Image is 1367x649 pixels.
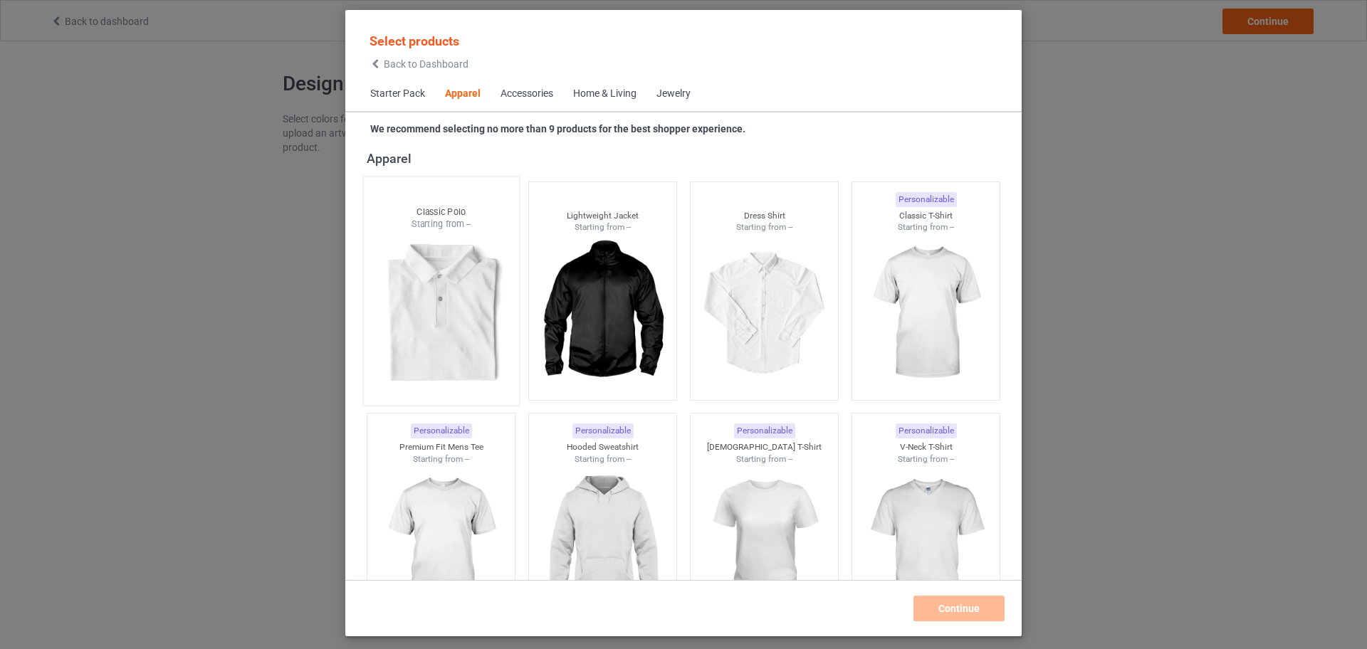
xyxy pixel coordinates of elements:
[364,218,519,230] div: Starting from --
[896,192,957,207] div: Personalizable
[411,423,472,438] div: Personalizable
[384,58,468,70] span: Back to Dashboard
[852,453,1000,465] div: Starting from --
[701,465,828,624] img: regular.jpg
[370,33,459,48] span: Select products
[852,221,1000,233] div: Starting from --
[445,87,481,101] div: Apparel
[501,87,553,101] div: Accessories
[852,210,1000,222] div: Classic T-Shirt
[539,465,666,624] img: regular.jpg
[896,423,957,438] div: Personalizable
[367,453,515,465] div: Starting from --
[701,233,828,393] img: regular.jpg
[862,233,990,393] img: regular.jpg
[370,123,745,134] strong: We recommend selecting no more than 9 products for the best shopper experience.
[862,465,990,624] img: regular.jpg
[573,87,637,101] div: Home & Living
[529,441,677,453] div: Hooded Sweatshirt
[572,423,634,438] div: Personalizable
[374,231,508,398] img: regular.jpg
[529,453,677,465] div: Starting from --
[367,441,515,453] div: Premium Fit Mens Tee
[539,233,666,393] img: regular.jpg
[364,206,519,218] div: Classic Polo
[691,453,839,465] div: Starting from --
[691,210,839,222] div: Dress Shirt
[529,221,677,233] div: Starting from --
[691,441,839,453] div: [DEMOGRAPHIC_DATA] T-Shirt
[734,423,795,438] div: Personalizable
[656,87,691,101] div: Jewelry
[691,221,839,233] div: Starting from --
[852,441,1000,453] div: V-Neck T-Shirt
[367,150,1007,167] div: Apparel
[529,210,677,222] div: Lightweight Jacket
[377,465,505,624] img: regular.jpg
[360,77,435,111] span: Starter Pack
